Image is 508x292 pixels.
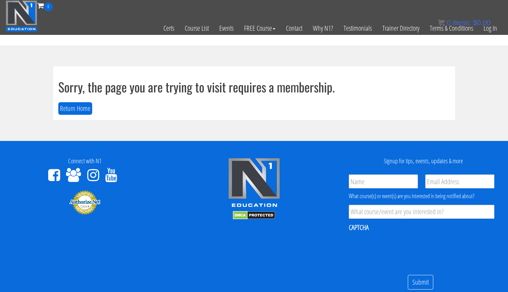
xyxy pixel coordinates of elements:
[228,158,280,209] img: n1-edu-logo
[349,174,418,188] input: Name
[349,205,494,219] input: What course/event are you interested in?
[452,19,471,27] span: items:
[377,11,425,45] a: Trainer Directory
[58,102,92,115] button: Return Home
[233,211,275,219] img: DMCA.com Protection Status
[338,11,377,45] a: Testimonials
[349,192,494,200] div: What course(s) or event(s) are you interested in being notified about?
[408,275,433,290] input: Submit
[5,158,164,165] h4: Connect with N1
[447,19,450,27] span: 0
[239,11,281,45] a: FREE Course
[281,11,308,45] a: Contact
[44,2,53,11] span: 0
[349,237,455,264] iframe: reCAPTCHA
[349,223,369,232] label: CAPTCHA
[214,11,239,45] a: Events
[478,11,502,45] a: Log In
[308,11,338,45] a: Why N1?
[344,158,503,165] h4: Signup for tips, events, updates & more
[158,11,179,45] a: Certs
[58,80,450,94] h1: Sorry, the page you are trying to visit requires a membership.
[37,1,53,10] a: 0
[473,19,491,27] bdi: 0.00
[179,11,214,45] a: Course List
[425,174,494,188] input: Email Address
[473,19,477,27] span: $
[6,0,37,32] img: n1-education
[438,19,445,26] img: icon11.png
[69,190,101,215] img: Authorize.Net Merchant - Click to Verify
[425,11,478,45] a: Terms & Conditions
[438,19,491,27] a: 0 items: $0.00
